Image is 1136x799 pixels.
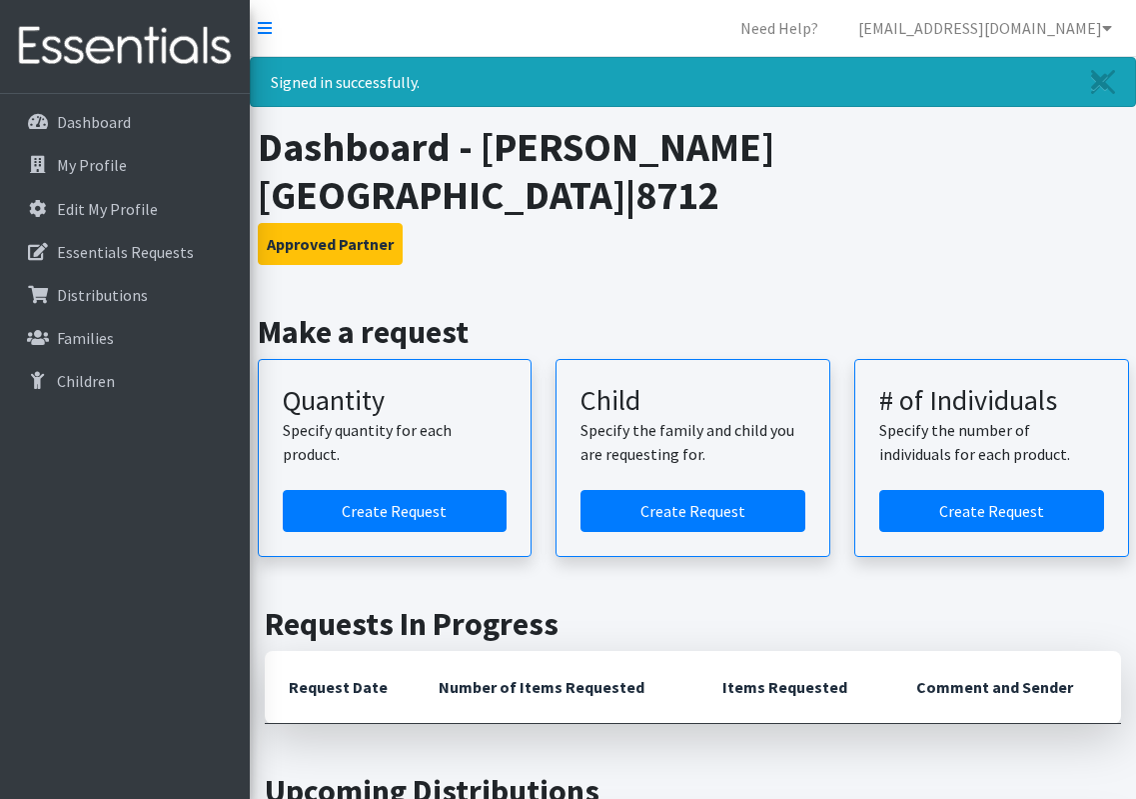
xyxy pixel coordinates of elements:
a: Create a request for a child or family [580,490,805,532]
a: Edit My Profile [8,189,242,229]
th: Request Date [265,651,415,724]
h2: Make a request [258,313,1129,351]
p: Specify the family and child you are requesting for. [580,418,805,466]
a: My Profile [8,145,242,185]
div: Signed in successfully. [250,57,1136,107]
a: Create a request by quantity [283,490,508,532]
th: Items Requested [698,651,892,724]
a: Distributions [8,275,242,315]
a: Need Help? [724,8,834,48]
h3: Quantity [283,384,508,418]
p: Children [57,371,115,391]
img: HumanEssentials [8,13,242,80]
p: My Profile [57,155,127,175]
p: Distributions [57,285,148,305]
p: Essentials Requests [57,242,194,262]
th: Comment and Sender [892,651,1121,724]
a: Dashboard [8,102,242,142]
a: Families [8,318,242,358]
a: Create a request by number of individuals [879,490,1104,532]
a: Essentials Requests [8,232,242,272]
a: Children [8,361,242,401]
h1: Dashboard - [PERSON_NAME][GEOGRAPHIC_DATA]|8712 [258,123,1129,219]
th: Number of Items Requested [415,651,698,724]
p: Dashboard [57,112,131,132]
a: Close [1071,58,1135,106]
a: [EMAIL_ADDRESS][DOMAIN_NAME] [842,8,1128,48]
p: Specify the number of individuals for each product. [879,418,1104,466]
h3: # of Individuals [879,384,1104,418]
h2: Requests In Progress [265,605,1121,643]
p: Specify quantity for each product. [283,418,508,466]
h3: Child [580,384,805,418]
button: Approved Partner [258,223,403,265]
p: Edit My Profile [57,199,158,219]
p: Families [57,328,114,348]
